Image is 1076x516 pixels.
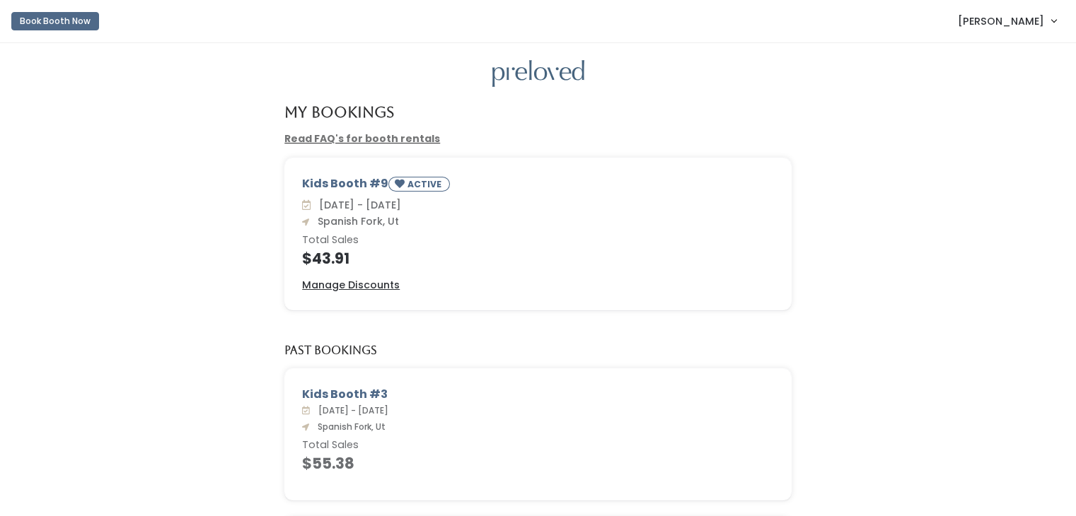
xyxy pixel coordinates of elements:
span: [DATE] - [DATE] [313,198,401,212]
h4: My Bookings [284,104,394,120]
a: Read FAQ's for booth rentals [284,131,440,146]
h6: Total Sales [302,235,774,246]
button: Book Booth Now [11,12,99,30]
img: preloved logo [492,60,584,88]
span: Spanish Fork, Ut [312,421,386,433]
a: Book Booth Now [11,6,99,37]
small: ACTIVE [407,178,444,190]
h4: $55.38 [302,455,774,471]
span: [DATE] - [DATE] [313,404,388,416]
a: Manage Discounts [302,278,400,293]
div: Kids Booth #9 [302,175,774,197]
h6: Total Sales [302,440,774,451]
h4: $43.91 [302,250,774,266]
a: [PERSON_NAME] [944,6,1070,36]
div: Kids Booth #3 [302,386,774,403]
h5: Past Bookings [284,344,377,357]
span: Spanish Fork, Ut [312,214,399,228]
span: [PERSON_NAME] [958,13,1044,29]
u: Manage Discounts [302,278,400,292]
